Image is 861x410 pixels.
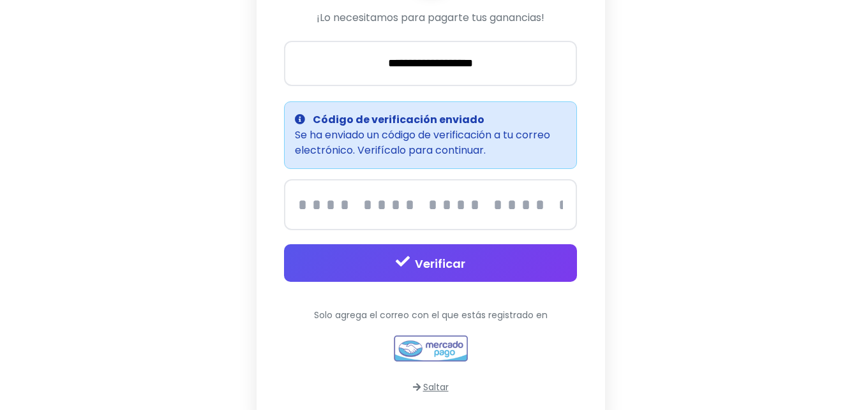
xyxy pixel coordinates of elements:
button: Verificar [284,244,577,282]
p: ¡Lo necesitamos para pagarte tus ganancias! [284,10,577,26]
img: MercadoPago [392,332,470,364]
p: Solo agrega el correo con el que estás registrado en [284,309,577,322]
a: Saltar [413,381,449,393]
span: Verificar [415,256,465,272]
div: Se ha enviado un código de verificación a tu correo electrónico. Verifícalo para continuar. [284,101,577,169]
strong: Código de verificación enviado [313,112,484,127]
